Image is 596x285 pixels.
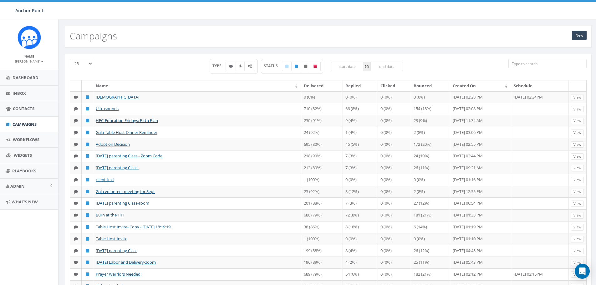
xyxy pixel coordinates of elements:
[301,257,343,268] td: 196 (89%)
[74,260,78,264] i: Text SMS
[74,130,78,135] i: Text SMS
[229,64,233,68] i: Text SMS
[264,63,282,69] span: STATUS
[572,31,587,40] a: New
[450,268,511,280] td: [DATE] 02:12 PM
[74,107,78,111] i: Text SMS
[74,119,78,123] i: Text SMS
[378,245,411,257] td: 0 (0%)
[96,271,141,277] a: Prayer Warriors Needed!
[86,249,89,253] i: Published
[450,186,511,198] td: [DATE] 12:55 PM
[96,224,171,230] a: Table Host Invite- Copy - [DATE] 18:19:19
[96,248,137,253] a: [DATE] parenting Class
[86,190,89,194] i: Published
[12,168,36,174] span: Playbooks
[301,103,343,115] td: 710 (82%)
[378,257,411,268] td: 0 (0%)
[13,137,39,142] span: Workflows
[450,221,511,233] td: [DATE] 01:19 PM
[450,174,511,186] td: [DATE] 01:16 PM
[70,31,117,41] h2: Campaigns
[96,200,149,206] a: [DATE] parenting Class-zoom
[571,224,584,231] a: View
[74,272,78,276] i: Text SMS
[571,141,584,148] a: View
[96,165,139,170] a: [DATE] parenting Class-
[301,91,343,103] td: 0 (0%)
[411,91,450,103] td: 0 (0%)
[343,197,378,209] td: 7 (3%)
[96,106,119,111] a: Ultrasounds
[571,118,584,124] a: View
[378,115,411,127] td: 0 (0%)
[86,95,89,99] i: Published
[343,245,378,257] td: 8 (4%)
[301,174,343,186] td: 1 (100%)
[571,130,584,136] a: View
[74,249,78,253] i: Text SMS
[450,103,511,115] td: [DATE] 02:08 PM
[74,190,78,194] i: Text SMS
[96,94,139,100] a: [DEMOGRAPHIC_DATA]
[450,80,511,91] th: Created On: activate to sort column ascending
[86,225,89,229] i: Published
[363,62,370,71] span: to
[450,209,511,221] td: [DATE] 01:33 PM
[411,221,450,233] td: 6 (14%)
[301,127,343,139] td: 24 (92%)
[378,268,411,280] td: 0 (0%)
[86,107,89,111] i: Published
[411,209,450,221] td: 181 (21%)
[450,127,511,139] td: [DATE] 03:06 PM
[74,225,78,229] i: Text SMS
[96,177,114,182] a: client text
[86,130,89,135] i: Published
[571,212,584,219] a: View
[450,139,511,150] td: [DATE] 02:55 PM
[343,209,378,221] td: 72 (8%)
[15,58,43,64] a: [PERSON_NAME]
[411,245,450,257] td: 26 (12%)
[378,103,411,115] td: 0 (0%)
[86,154,89,158] i: Published
[343,150,378,162] td: 7 (3%)
[571,94,584,101] a: View
[310,62,321,71] label: Archived
[96,130,157,135] a: Gala Table Host Dinner Reminder
[12,199,38,205] span: What's New
[86,272,89,276] i: Published
[343,139,378,150] td: 46 (5%)
[378,197,411,209] td: 0 (0%)
[411,103,450,115] td: 154 (18%)
[282,62,292,71] label: Draft
[450,115,511,127] td: [DATE] 11:34 AM
[212,63,226,69] span: TYPE
[86,201,89,205] i: Published
[571,177,584,183] a: View
[301,268,343,280] td: 689 (79%)
[331,62,364,71] input: start date
[571,153,584,160] a: View
[13,90,26,96] span: Inbox
[96,212,124,218] a: Burn at the HH
[378,174,411,186] td: 0 (0%)
[14,152,32,158] span: Widgets
[301,62,311,71] label: Unpublished
[450,233,511,245] td: [DATE] 01:10 PM
[343,233,378,245] td: 0 (0%)
[301,80,343,91] th: Delivered
[378,209,411,221] td: 0 (0%)
[295,64,298,68] i: Published
[411,162,450,174] td: 26 (11%)
[301,186,343,198] td: 23 (92%)
[378,80,411,91] th: Clicked
[96,189,155,194] a: Gala volunteer meeting for Sept
[248,64,252,68] i: Automated Message
[86,237,89,241] i: Published
[86,142,89,146] i: Published
[96,118,158,123] a: HFC-Education Fridays: Birth Plan
[93,80,301,91] th: Name: activate to sort column ascending
[244,62,255,71] label: Automated Message
[378,233,411,245] td: 0 (0%)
